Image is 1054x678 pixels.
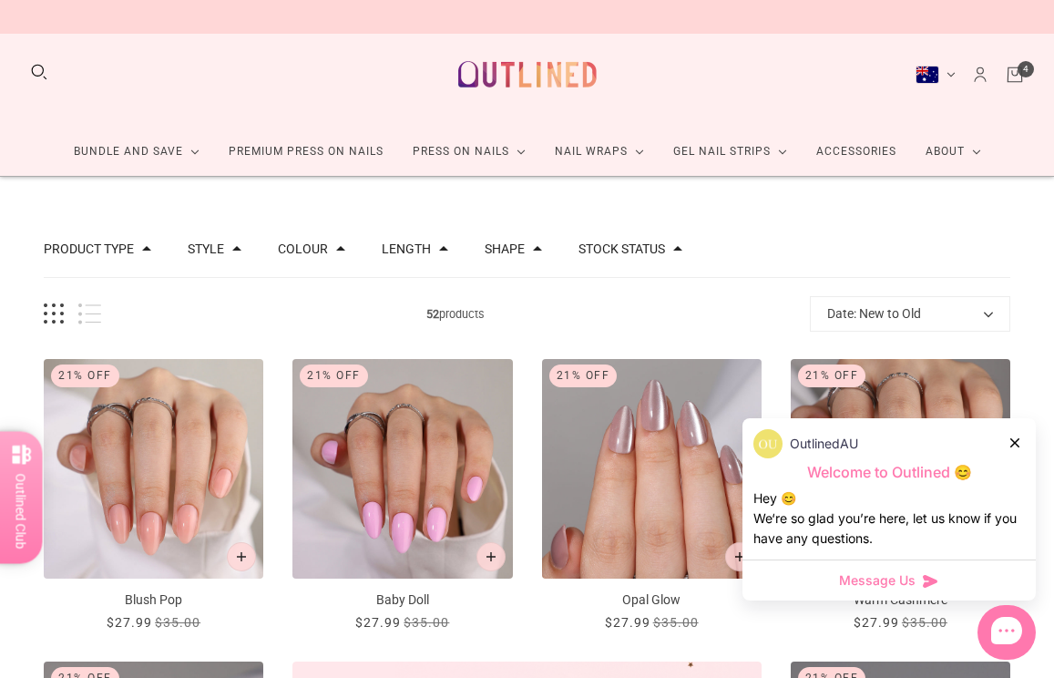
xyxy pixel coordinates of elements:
a: Cart [1005,65,1025,85]
button: Filter by Length [382,242,431,255]
div: 21% Off [51,365,119,387]
a: Baby Doll [292,359,512,632]
a: Bundle and Save [59,128,214,176]
span: $27.99 [355,615,401,630]
p: Baby Doll [292,591,512,610]
button: Add to cart [476,542,506,571]
a: Gel Nail Strips [659,128,802,176]
p: Welcome to Outlined 😊 [753,463,1025,482]
button: Filter by Stock status [578,242,665,255]
span: Message Us [839,571,916,590]
span: $27.99 [605,615,650,630]
a: Opal Glow [542,359,762,632]
button: Filter by Style [188,242,224,255]
button: Grid view [44,303,64,324]
span: $35.00 [404,615,449,630]
div: 21% Off [798,365,866,387]
div: 21% Off [300,365,368,387]
span: $27.99 [854,615,899,630]
button: Filter by Colour [278,242,328,255]
p: OutlinedAU [790,434,858,454]
a: Warm Cashmere [791,359,1010,632]
span: $35.00 [155,615,200,630]
div: Hey 😊 We‘re so glad you’re here, let us know if you have any questions. [753,488,1025,549]
button: Search [29,62,49,82]
button: Add to cart [725,542,754,571]
button: Filter by Shape [485,242,525,255]
a: Nail Wraps [540,128,659,176]
span: $35.00 [902,615,947,630]
a: Account [970,65,990,85]
span: $35.00 [653,615,699,630]
span: products [101,304,810,324]
button: Filter by Product type [44,242,134,255]
button: Date: New to Old [810,296,1010,332]
button: List view [78,303,101,324]
div: 21% Off [549,365,618,387]
a: Accessories [802,128,911,176]
b: 52 [426,307,439,321]
img: data:image/png;base64,iVBORw0KGgoAAAANSUhEUgAAACQAAAAkCAYAAADhAJiYAAAAAXNSR0IArs4c6QAAAERlWElmTU0... [753,429,783,458]
p: Opal Glow [542,591,762,610]
a: Outlined [447,36,608,113]
button: Add to cart [227,542,256,571]
a: Premium Press On Nails [214,128,398,176]
a: Blush Pop [44,359,263,632]
button: Australia [916,66,956,84]
p: Blush Pop [44,591,263,610]
a: About [911,128,996,176]
a: Press On Nails [398,128,540,176]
